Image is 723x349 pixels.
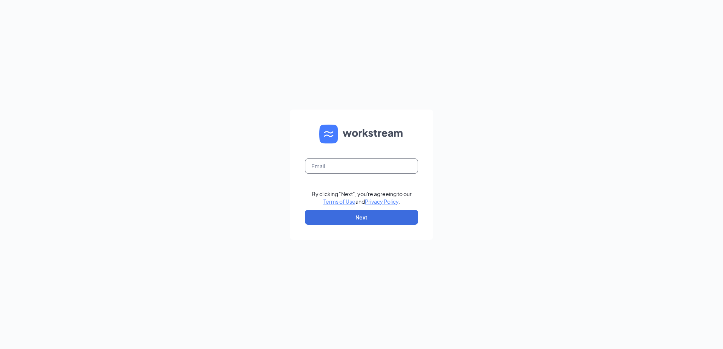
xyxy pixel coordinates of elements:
button: Next [305,210,418,225]
div: By clicking "Next", you're agreeing to our and . [312,190,412,205]
input: Email [305,158,418,174]
a: Privacy Policy [365,198,398,205]
img: WS logo and Workstream text [319,125,404,143]
a: Terms of Use [323,198,355,205]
